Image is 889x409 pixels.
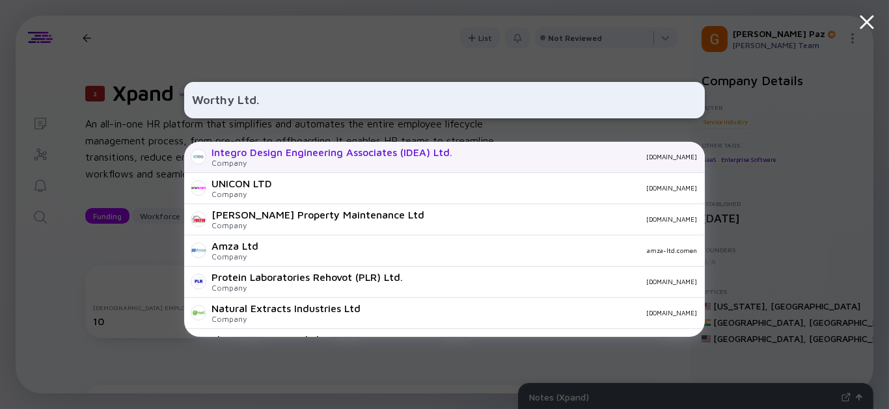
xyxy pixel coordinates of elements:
[282,184,697,192] div: [DOMAIN_NAME]
[435,215,697,223] div: [DOMAIN_NAME]
[212,334,321,345] div: Elspec Engineering ltd.
[212,178,272,189] div: UNICON LTD
[212,271,403,283] div: Protein Laboratories Rehovot (PLR) Ltd.
[212,314,361,324] div: Company
[212,302,361,314] div: Natural Extracts Industries Ltd
[212,146,452,158] div: Integro Design Engineering Associates (IDEA) Ltd.
[212,283,403,293] div: Company
[413,278,697,285] div: [DOMAIN_NAME]
[212,220,424,230] div: Company
[192,88,697,112] input: Search Company or Investor...
[212,189,272,199] div: Company
[463,153,697,161] div: [DOMAIN_NAME]
[212,252,258,261] div: Company
[212,209,424,220] div: [PERSON_NAME] Property Maintenance Ltd
[212,240,258,252] div: Amza Ltd
[212,158,452,168] div: Company
[371,309,697,317] div: [DOMAIN_NAME]
[269,246,697,254] div: amza-ltd.comen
